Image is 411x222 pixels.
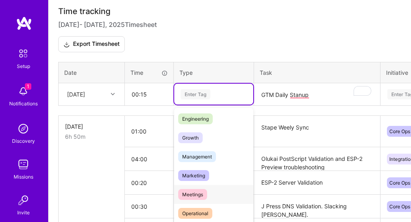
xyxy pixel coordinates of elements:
textarea: To enrich screen reader interactions, please activate Accessibility in Grammarly extension settings [255,84,379,105]
div: Missions [14,173,33,181]
img: bell [15,83,31,99]
textarea: J Press DNS Validation. Slacking [PERSON_NAME]. [255,195,379,218]
span: Engineering [178,113,213,124]
div: Enter Tag [181,88,210,101]
input: HH:MM [125,84,173,105]
textarea: Olukai PostScript Validation and ESP-2 Preview troubleshooting [255,148,379,170]
span: Growth [178,132,203,143]
img: setup [15,45,32,62]
span: Core Ops [389,180,410,186]
span: Core Ops [389,128,410,134]
span: Management [178,151,216,162]
textarea: ESP-2 Server Validation [255,172,379,194]
span: [DATE] - [DATE] , 2025 Timesheet [58,20,157,30]
div: [DATE] [67,90,85,99]
th: Task [254,62,380,83]
th: Date [59,62,125,83]
span: Marketing [178,170,209,181]
img: discovery [15,121,31,137]
div: [DATE] [65,122,118,131]
div: Setup [17,62,30,70]
input: HH:MM [125,148,173,170]
span: Time tracking [58,6,110,16]
span: Meetings [178,189,207,200]
textarea: Stape Weely Sync [255,117,379,147]
button: Export Timesheet [58,36,125,52]
input: HH:MM [125,196,173,217]
div: Discovery [12,137,35,145]
i: icon Chevron [111,92,115,96]
div: Notifications [9,99,38,108]
div: Time [130,68,168,77]
i: icon Download [63,40,70,49]
div: 6h 50m [65,132,118,141]
img: logo [16,16,32,31]
input: HH:MM [125,121,173,142]
div: Invite [17,208,30,217]
input: HH:MM [125,172,173,193]
span: Operational [178,208,212,219]
img: teamwork [15,156,31,173]
th: Type [174,62,254,83]
img: Invite [15,192,31,208]
span: Core Ops [389,203,410,210]
span: 1 [25,83,31,90]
